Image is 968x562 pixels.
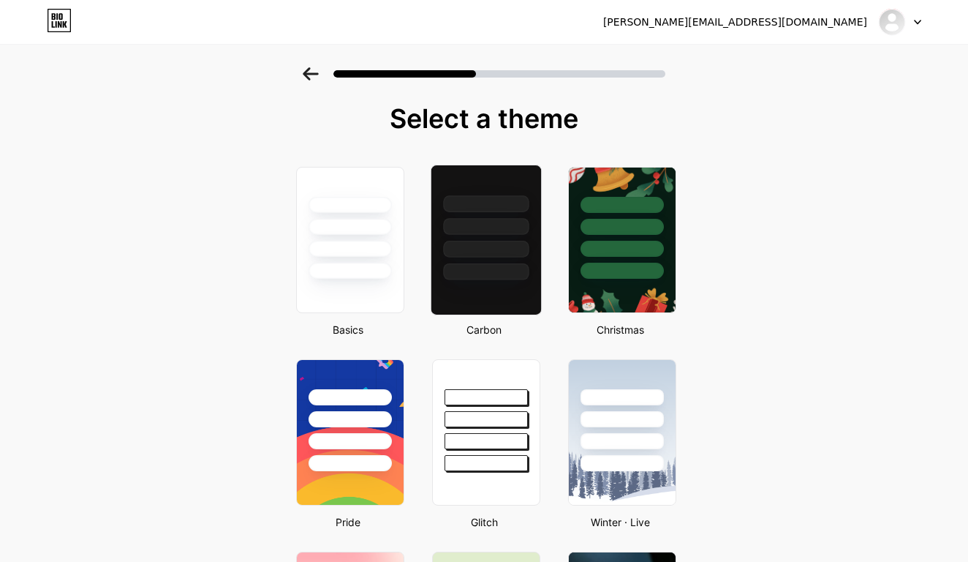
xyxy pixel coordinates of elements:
[292,322,404,337] div: Basics
[603,15,867,30] div: [PERSON_NAME][EMAIL_ADDRESS][DOMAIN_NAME]
[292,514,404,530] div: Pride
[878,8,906,36] img: satisfaclean
[428,322,540,337] div: Carbon
[290,104,678,133] div: Select a theme
[428,514,540,530] div: Glitch
[564,322,676,337] div: Christmas
[564,514,676,530] div: Winter · Live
